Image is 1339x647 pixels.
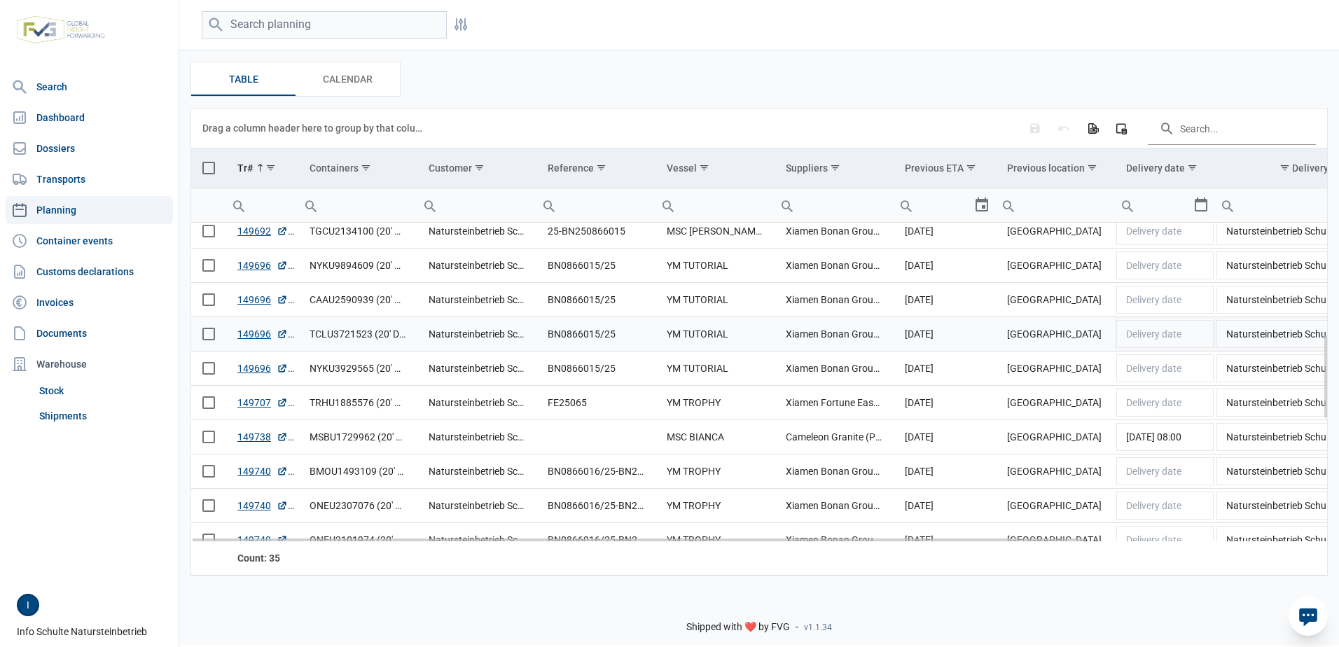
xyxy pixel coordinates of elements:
span: Show filter options for column 'Delivery date' [1187,162,1198,173]
div: Select all [202,162,215,174]
td: Xiamen Bonan Group Co., Ltd. [775,488,894,522]
span: Delivery date [1126,500,1181,511]
td: ONEU2307076 (20' DV) [298,488,417,522]
td: Xiamen Bonan Group Co., Ltd. [775,316,894,351]
td: BN0866016/25-BN250866015 [536,488,655,522]
td: Column Previous ETA [894,148,995,188]
td: Filter cell [536,188,655,223]
td: [DATE] [894,214,995,248]
td: Column Suppliers [775,148,894,188]
td: YM TUTORIAL [655,282,775,316]
td: Filter cell [298,188,417,223]
a: 149692 [237,224,288,238]
td: [GEOGRAPHIC_DATA] [996,419,1115,454]
span: [DATE] 08:00 [1126,431,1181,443]
a: Dossiers [6,134,173,162]
td: Filter cell [226,188,298,223]
td: Filter cell [775,188,894,223]
a: 149740 [237,499,288,513]
span: Show filter options for column 'Suppliers' [830,162,840,173]
td: [DATE] [894,316,995,351]
div: Data grid with 35 rows and 11 columns [191,109,1327,576]
td: Column Tr# [226,148,298,188]
td: [GEOGRAPHIC_DATA] [996,248,1115,282]
td: YM TROPHY [655,454,775,488]
span: Delivery date [1126,328,1181,340]
a: 149696 [237,258,288,272]
td: BN0866015/25 [536,316,655,351]
td: 25-BN250866015 [536,214,655,248]
div: Select row [202,328,215,340]
div: Search box [417,188,443,222]
span: Show filter options for column 'Previous ETA' [966,162,976,173]
td: YM TUTORIAL [655,248,775,282]
td: [GEOGRAPHIC_DATA] [996,351,1115,385]
span: Delivery date [1126,534,1181,545]
div: Select row [202,362,215,375]
span: Delivery date [1126,466,1181,477]
td: Xiamen Bonan Group Co., Ltd. [775,351,894,385]
a: 149707 [237,396,288,410]
a: Transports [6,165,173,193]
div: Vessel [667,162,697,174]
a: Planning [6,196,173,224]
a: 149696 [237,361,288,375]
td: BN0866016/25-BN250866015 [536,522,655,557]
td: YM TUTORIAL [655,351,775,385]
td: Natursteinbetrieb Schulte GmbH [417,488,536,522]
span: Delivery date [1126,260,1181,271]
a: Customs declarations [6,258,173,286]
span: Show filter options for column 'Previous location' [1087,162,1097,173]
td: [GEOGRAPHIC_DATA] [996,316,1115,351]
span: - [796,621,798,634]
div: Search box [536,188,562,222]
td: BMOU1493109 (20' DV) [298,454,417,488]
td: Natursteinbetrieb Schulte GmbH [417,214,536,248]
div: Info Schulte Natursteinbetrieb [17,594,170,639]
td: Xiamen Bonan Group Co., Ltd. [775,282,894,316]
div: Search box [226,188,251,222]
td: TGCU2134100 (20' DV) [298,214,417,248]
span: Shipped with ❤️ by FVG [686,621,790,634]
input: Search in the data grid [1148,111,1316,145]
td: TCLU3721523 (20' DV) [298,316,417,351]
td: [GEOGRAPHIC_DATA] [996,214,1115,248]
div: Delivery date [1126,162,1185,174]
div: Column Chooser [1109,116,1134,141]
div: Warehouse [6,350,173,378]
td: NYKU9894609 (20' DV) [298,248,417,282]
div: Search box [298,188,324,222]
td: Xiamen Fortune East Imp & Exp Co., Ltd. [775,385,894,419]
td: Natursteinbetrieb Schulte GmbH [417,419,536,454]
td: [DATE] [894,282,995,316]
a: Dashboard [6,104,173,132]
div: Search box [894,188,919,222]
span: Delivery date [1126,397,1181,408]
td: Xiamen Bonan Group Co., Ltd. [775,454,894,488]
span: Delivery date [1126,294,1181,305]
td: Natursteinbetrieb Schulte GmbH [417,385,536,419]
td: Natursteinbetrieb Schulte GmbH [417,248,536,282]
span: Show filter options for column 'Customer' [474,162,485,173]
td: MSC [PERSON_NAME] [655,214,775,248]
td: MSC BIANCA [655,419,775,454]
td: Column Previous location [996,148,1115,188]
td: [DATE] [894,488,995,522]
td: YM TROPHY [655,488,775,522]
div: Export all data to Excel [1080,116,1105,141]
a: Shipments [34,403,173,429]
div: Reference [548,162,594,174]
input: Filter cell [1115,188,1193,222]
div: Select [973,188,990,222]
td: [GEOGRAPHIC_DATA] [996,488,1115,522]
input: Search planning [202,11,447,39]
span: Show filter options for column 'Reference' [596,162,606,173]
td: FE25065 [536,385,655,419]
a: Stock [34,378,173,403]
td: BN0866015/25 [536,248,655,282]
button: I [17,594,39,616]
input: Filter cell [298,188,417,222]
div: Tr# [237,162,253,174]
td: Column Customer [417,148,536,188]
div: Containers [310,162,359,174]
